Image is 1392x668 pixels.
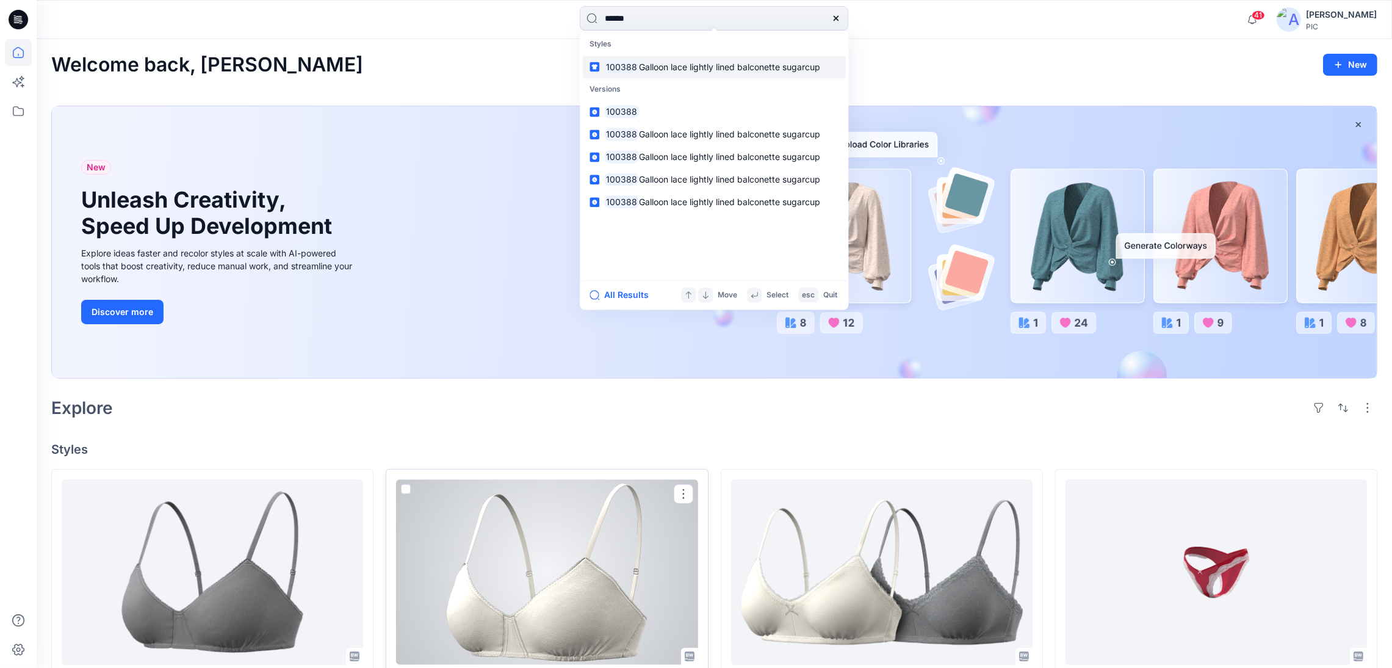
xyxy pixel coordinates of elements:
[604,195,639,209] mark: 100388
[582,191,846,214] a: 100388Galloon lace lightly lined balconette sugarcup
[1252,10,1265,20] span: 41
[62,479,363,664] a: 194440_V2
[582,78,846,101] p: Versions
[639,62,820,72] span: Galloon lace lightly lined balconette sugarcup
[639,197,820,208] span: Galloon lace lightly lined balconette sugarcup
[604,105,639,119] mark: 100388
[582,123,846,146] a: 100388Galloon lace lightly lined balconette sugarcup
[604,173,639,187] mark: 100388
[639,175,820,185] span: Galloon lace lightly lined balconette sugarcup
[51,442,1377,457] h4: Styles
[81,300,164,324] button: Discover more
[1323,54,1377,76] button: New
[582,33,846,56] p: Styles
[639,129,820,140] span: Galloon lace lightly lined balconette sugarcup
[1306,22,1377,31] div: PIC
[396,479,698,664] a: 194440_V1
[1066,479,1367,664] a: 194354
[718,289,737,302] p: Move
[81,187,337,239] h1: Unleash Creativity, Speed Up Development
[582,146,846,169] a: 100388Galloon lace lightly lined balconette sugarcup
[823,289,837,302] p: Quit
[639,152,820,162] span: Galloon lace lightly lined balconette sugarcup
[51,54,363,76] h2: Welcome back, [PERSON_NAME]
[731,479,1033,664] a: 194441
[604,60,639,74] mark: 100388
[590,288,657,302] button: All Results
[802,289,815,302] p: esc
[51,398,113,418] h2: Explore
[604,128,639,142] mark: 100388
[87,160,106,175] span: New
[582,56,846,78] a: 100388Galloon lace lightly lined balconette sugarcup
[582,169,846,191] a: 100388Galloon lace lightly lined balconette sugarcup
[81,300,356,324] a: Discover more
[582,101,846,123] a: 100388
[1306,7,1377,22] div: [PERSON_NAME]
[604,150,639,164] mark: 100388
[766,289,788,302] p: Select
[81,247,356,285] div: Explore ideas faster and recolor styles at scale with AI-powered tools that boost creativity, red...
[1277,7,1301,32] img: avatar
